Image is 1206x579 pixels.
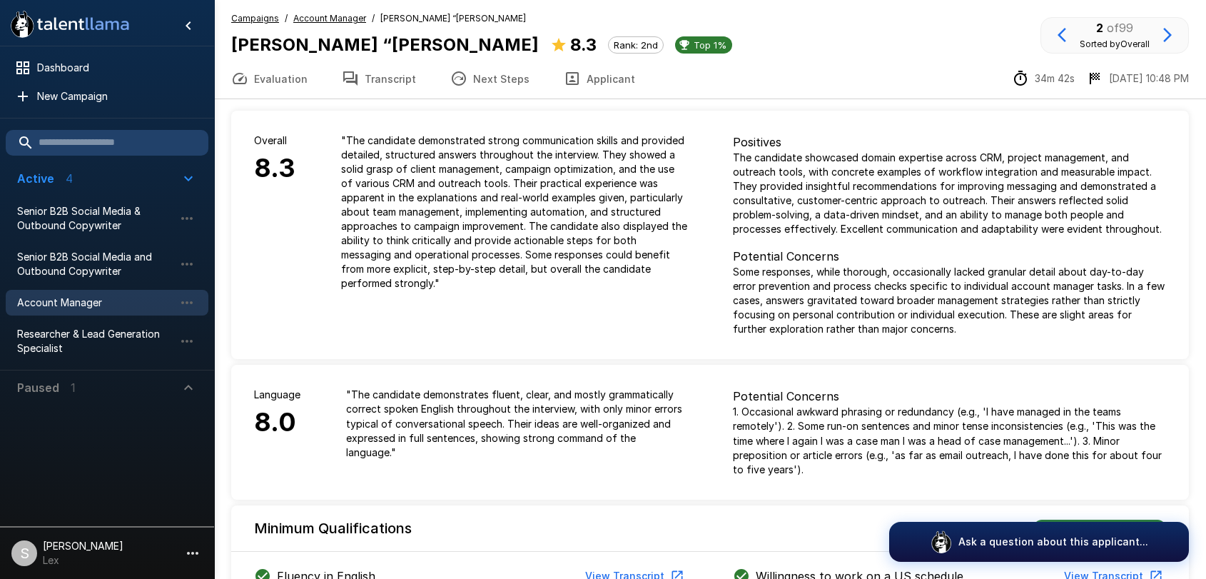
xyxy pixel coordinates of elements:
h6: 8.3 [254,148,295,189]
span: Rank: 2nd [609,39,663,51]
img: logo_glasses@2x.png [930,530,953,553]
b: [PERSON_NAME] “[PERSON_NAME] [231,34,539,55]
button: Ask a question about this applicant... [889,522,1189,562]
p: [DATE] 10:48 PM [1109,71,1189,86]
button: Next Steps [433,59,547,99]
span: / [372,11,375,26]
div: The time between starting and completing the interview [1012,70,1075,87]
p: 1. Occasional awkward phrasing or redundancy (e.g., 'I have managed in the teams remotely'). 2. S... [733,405,1166,476]
span: Sorted by Overall [1080,39,1150,49]
button: Evaluation [214,59,325,99]
p: " The candidate demonstrates fluent, clear, and mostly grammatically correct spoken English throu... [346,388,687,459]
p: Potential Concerns [733,248,1166,265]
p: Overall [254,134,295,148]
p: Some responses, while thorough, occasionally lacked granular detail about day-to-day error preven... [733,265,1166,336]
p: " The candidate demonstrated strong communication skills and provided detailed, structured answer... [341,134,687,291]
p: Ask a question about this applicant... [958,535,1148,549]
p: Language [254,388,300,402]
button: Transcript [325,59,433,99]
u: Campaigns [231,13,279,24]
b: 2 [1096,21,1103,35]
b: 8.3 [570,34,597,55]
div: The date and time when the interview was completed [1086,70,1189,87]
p: The candidate showcased domain expertise across CRM, project management, and outreach tools, with... [733,151,1166,236]
button: Applicant [547,59,652,99]
u: Account Manager [293,13,366,24]
h6: Minimum Qualifications [254,517,412,540]
p: Potential Concerns [733,388,1166,405]
span: Top 1% [688,39,732,51]
p: 34m 42s [1035,71,1075,86]
p: Positives [733,134,1166,151]
span: [PERSON_NAME] “[PERSON_NAME] [380,11,526,26]
h6: 8.0 [254,402,300,443]
span: / [285,11,288,26]
span: of 99 [1107,21,1133,35]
